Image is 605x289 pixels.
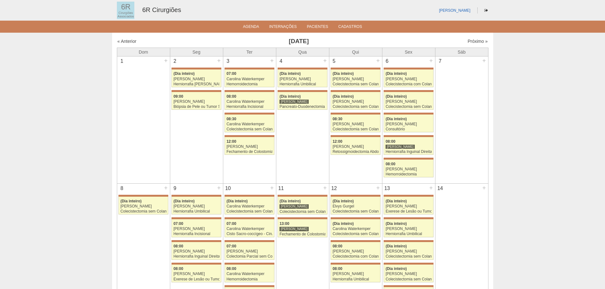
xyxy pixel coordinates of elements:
a: 12:00 [PERSON_NAME] Fechamento de Colostomia ou Enterostomia [225,137,274,155]
div: Hemorroidectomia [226,277,272,281]
div: Herniorrafia Umbilical [173,209,219,213]
div: Key: Maria Braido [384,113,433,115]
div: Key: Maria Braido [278,90,327,92]
span: 08:30 [333,117,342,121]
th: Dom [117,48,170,56]
th: Ter [223,48,276,56]
span: 07:00 [173,221,183,226]
div: [PERSON_NAME] [279,204,309,209]
div: Colecistectomia sem Colangiografia VL [333,232,379,236]
div: Colecistectomia sem Colangiografia VL [386,105,432,109]
a: Internações [269,24,297,31]
a: (Dia inteiro) Carolina Waterkemper Colecistectomia sem Colangiografia VL [225,197,274,214]
a: 12:00 [PERSON_NAME] Retossigmoidectomia Abdominal [331,137,380,155]
div: [PERSON_NAME] [386,122,432,126]
div: Elvys Gurgel [333,204,379,208]
i: Sair [484,9,488,12]
div: Carolina Waterkemper [226,227,272,231]
a: (Dia inteiro) [PERSON_NAME] Consultório [384,115,433,132]
div: Consultório [386,127,432,131]
div: Cisto Sacro-coccígeo - Cirurgia [226,232,272,236]
div: 12 [329,184,339,193]
div: Carolina Waterkemper [226,77,272,81]
div: [PERSON_NAME] [173,227,219,231]
span: (Dia inteiro) [120,199,142,203]
span: (Dia inteiro) [386,117,407,121]
div: [PERSON_NAME] [386,204,432,208]
a: 07:00 Carolina Waterkemper Cisto Sacro-coccígeo - Cirurgia [225,219,274,237]
div: [PERSON_NAME] [386,77,432,81]
div: Key: Maria Braido [171,217,221,219]
div: Key: Maria Braido [225,285,274,287]
a: 08:00 [PERSON_NAME] Colecistectomia com Colangiografia VL [331,242,380,260]
div: + [428,56,434,65]
div: Biópsia de Pele ou Tumor Superficial [173,105,219,109]
span: (Dia inteiro) [386,221,407,226]
div: Colecistectomia sem Colangiografia VL [226,127,272,131]
th: Sex [382,48,435,56]
div: 10 [223,184,233,193]
div: Key: Maria Braido [278,217,327,219]
div: Key: Maria Braido [331,195,380,197]
div: + [163,184,169,192]
a: (Dia inteiro) [PERSON_NAME] Herniorrafia Umbilical [278,69,327,87]
div: Carolina Waterkemper [226,272,272,276]
div: [PERSON_NAME] [173,204,219,208]
div: [PERSON_NAME] [386,249,432,253]
a: Cadastros [338,24,362,31]
div: Key: Maria Braido [384,90,433,92]
div: Key: Maria Braido [331,135,380,137]
a: Agenda [243,24,259,31]
div: Herniorrafia Umbilical [386,232,432,236]
a: (Dia inteiro) [PERSON_NAME] Colecistectomia sem Colangiografia VL [118,197,168,214]
span: 08:30 [226,117,236,121]
div: 2 [170,56,180,66]
div: 3 [223,56,233,66]
div: + [481,184,487,192]
a: Pacientes [307,24,328,31]
span: (Dia inteiro) [333,94,354,99]
div: Key: Maria Braido [171,90,221,92]
a: 08:00 Carolina Waterkemper Herniorrafia Incisional [225,92,274,110]
span: 12:00 [333,139,342,144]
div: [PERSON_NAME] [173,249,219,253]
div: Key: Maria Braido [225,113,274,115]
a: (Dia inteiro) [PERSON_NAME] Herniorrafia [PERSON_NAME] [171,69,221,87]
span: 13:00 [279,221,289,226]
div: + [216,184,222,192]
a: (Dia inteiro) [PERSON_NAME] Colecistectomia sem Colangiografia [331,92,380,110]
div: 4 [276,56,286,66]
div: + [322,56,328,65]
div: [PERSON_NAME] [333,272,379,276]
span: (Dia inteiro) [386,94,407,99]
div: Key: Maria Braido [384,135,433,137]
div: Key: Maria Braido [225,240,274,242]
a: 08:00 [PERSON_NAME] Herniorrafia Inguinal Direita [384,137,433,155]
a: 07:00 [PERSON_NAME] Colectomia Parcial sem Colostomia [225,242,274,260]
div: Herniorrafia Inguinal Direita [386,150,432,154]
a: (Dia inteiro) [PERSON_NAME] Herniorrafia Umbilical [171,197,221,214]
div: Key: Maria Braido [331,217,380,219]
div: 13 [382,184,392,193]
span: 09:00 [173,94,183,99]
th: Seg [170,48,223,56]
div: [PERSON_NAME] [333,145,379,149]
div: [PERSON_NAME] [333,122,379,126]
span: (Dia inteiro) [386,71,407,76]
a: 08:00 Carolina Waterkemper Hemorroidectomia [225,265,274,282]
div: 7 [435,56,445,66]
div: [PERSON_NAME] [386,167,432,171]
div: Carolina Waterkemper [226,122,272,126]
div: + [428,184,434,192]
div: [PERSON_NAME] [173,272,219,276]
div: Carolina Waterkemper [333,227,379,231]
div: 9 [170,184,180,193]
div: Colecistectomia sem Colangiografia [333,105,379,109]
div: Herniorrafia Incisional [226,105,272,109]
div: Key: Maria Braido [171,240,221,242]
span: (Dia inteiro) [279,94,301,99]
span: 07:00 [226,244,236,248]
div: Retossigmoidectomia Abdominal [333,150,379,154]
div: [PERSON_NAME] [386,227,432,231]
a: (Dia inteiro) [PERSON_NAME] Colecistectomia sem Colangiografia [384,265,433,282]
